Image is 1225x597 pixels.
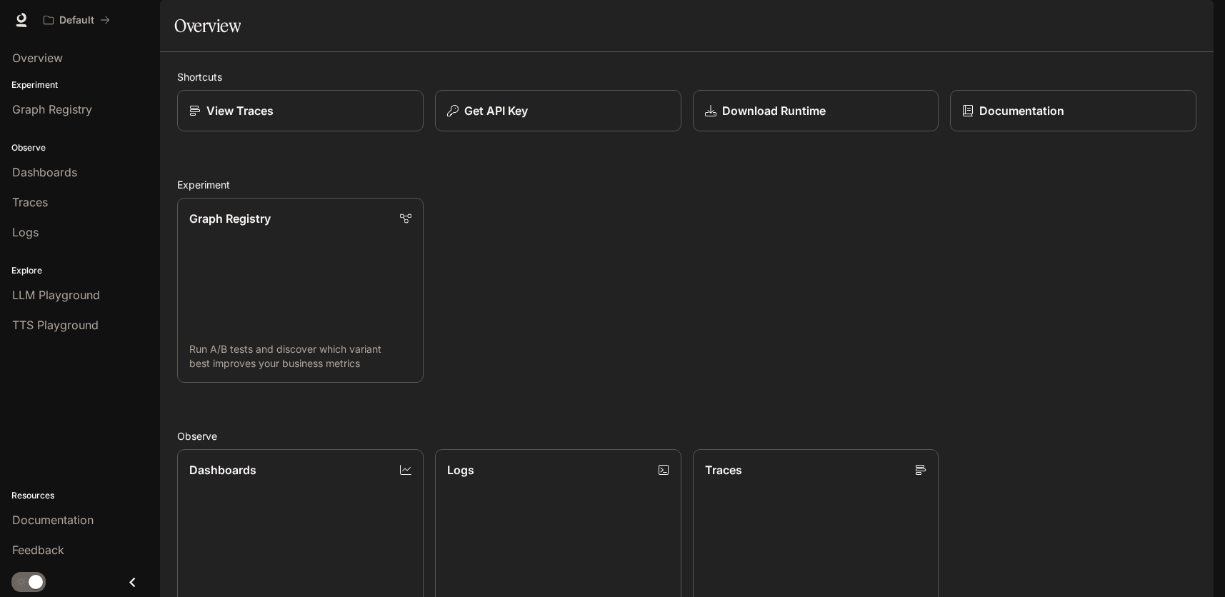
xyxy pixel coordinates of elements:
[59,14,94,26] p: Default
[447,461,474,478] p: Logs
[189,342,411,371] p: Run A/B tests and discover which variant best improves your business metrics
[189,210,271,227] p: Graph Registry
[693,90,939,131] a: Download Runtime
[950,90,1196,131] a: Documentation
[464,102,528,119] p: Get API Key
[435,90,681,131] button: Get API Key
[189,461,256,478] p: Dashboards
[979,102,1064,119] p: Documentation
[722,102,826,119] p: Download Runtime
[177,177,1196,192] h2: Experiment
[177,428,1196,443] h2: Observe
[206,102,274,119] p: View Traces
[174,11,241,40] h1: Overview
[177,90,424,131] a: View Traces
[705,461,742,478] p: Traces
[177,198,424,383] a: Graph RegistryRun A/B tests and discover which variant best improves your business metrics
[37,6,116,34] button: All workspaces
[177,69,1196,84] h2: Shortcuts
